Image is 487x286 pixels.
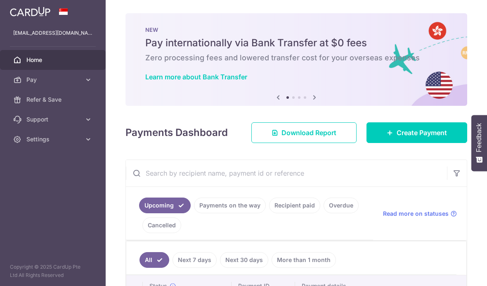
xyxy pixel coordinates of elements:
a: Create Payment [366,122,467,143]
a: Cancelled [142,217,181,233]
h6: Zero processing fees and lowered transfer cost for your overseas expenses [145,53,447,63]
a: Overdue [324,198,359,213]
img: Bank transfer banner [125,13,467,106]
h4: Payments Dashboard [125,125,228,140]
span: Support [26,115,81,124]
img: CardUp [10,7,50,17]
input: Search by recipient name, payment id or reference [126,160,447,186]
span: Download Report [281,128,336,138]
button: Feedback - Show survey [471,115,487,171]
span: Create Payment [397,128,447,138]
span: Pay [26,76,81,84]
a: Payments on the way [194,198,266,213]
a: Upcoming [139,198,191,213]
a: More than 1 month [272,252,336,268]
h5: Pay internationally via Bank Transfer at $0 fees [145,36,447,50]
a: Next 30 days [220,252,268,268]
span: Home [26,56,81,64]
a: Next 7 days [173,252,217,268]
span: Read more on statuses [383,210,449,218]
a: Recipient paid [269,198,320,213]
span: Refer & Save [26,95,81,104]
a: Learn more about Bank Transfer [145,73,247,81]
span: Settings [26,135,81,143]
span: Feedback [475,123,483,152]
a: All [139,252,169,268]
p: [EMAIL_ADDRESS][DOMAIN_NAME] [13,29,92,37]
p: NEW [145,26,447,33]
a: Download Report [251,122,357,143]
a: Read more on statuses [383,210,457,218]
